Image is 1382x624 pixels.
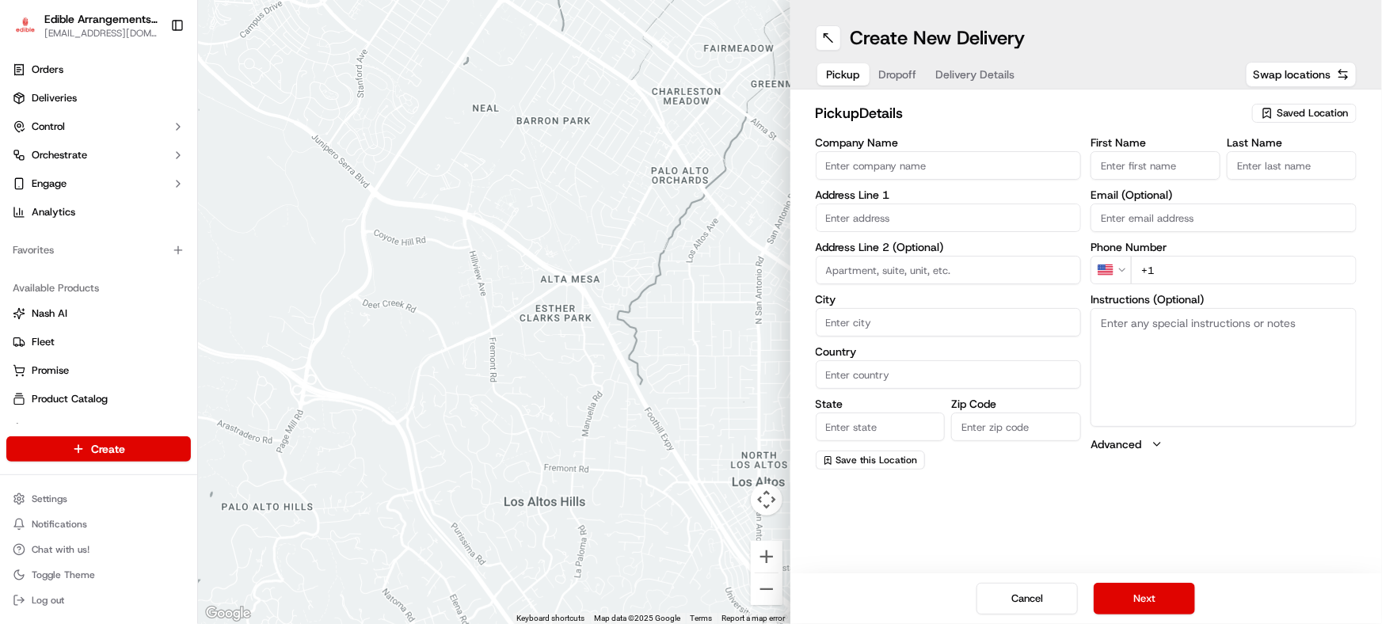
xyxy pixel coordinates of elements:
a: Deliveries [6,86,191,111]
span: Orchestrate [32,148,87,162]
h1: Create New Delivery [851,25,1026,51]
span: Save this Location [836,454,918,466]
input: Enter country [816,360,1082,389]
a: Nash AI [13,306,185,321]
label: State [816,398,946,409]
h2: pickup Details [816,102,1243,124]
input: Enter city [816,308,1082,337]
button: Advanced [1091,436,1357,452]
button: Engage [6,171,191,196]
span: Fleet [32,335,55,349]
span: Pickup [827,67,860,82]
input: Enter phone number [1131,256,1357,284]
label: City [816,294,1082,305]
button: Cancel [977,583,1078,614]
div: Favorites [6,238,191,263]
span: Knowledge Base [32,230,121,245]
button: Control [6,114,191,139]
label: Zip Code [951,398,1081,409]
button: Toggle Theme [6,564,191,586]
button: Chat with us! [6,538,191,561]
input: Enter last name [1227,151,1357,180]
a: Powered byPylon [112,268,192,280]
button: Nash AI [6,301,191,326]
input: Apartment, suite, unit, etc. [816,256,1082,284]
span: Map data ©2025 Google [595,614,681,622]
label: Company Name [816,137,1082,148]
label: Email (Optional) [1091,189,1357,200]
button: [EMAIL_ADDRESS][DOMAIN_NAME] [44,27,158,40]
button: Next [1094,583,1195,614]
div: We're available if you need us! [54,167,200,180]
div: Start new chat [54,151,260,167]
label: First Name [1091,137,1220,148]
label: Instructions (Optional) [1091,294,1357,305]
button: Edible Arrangements - Savannah, GAEdible Arrangements - [GEOGRAPHIC_DATA], [GEOGRAPHIC_DATA][EMAI... [6,6,164,44]
img: Google [202,603,254,624]
span: Chat with us! [32,543,89,556]
button: Promise [6,358,191,383]
button: Settings [6,488,191,510]
span: Engage [32,177,67,191]
a: Promise [13,363,185,378]
button: Zoom in [751,541,782,573]
a: Open this area in Google Maps (opens a new window) [202,603,254,624]
button: Orchestrate [6,143,191,168]
span: Nash AI [32,306,67,321]
button: Saved Location [1252,102,1357,124]
label: Last Name [1227,137,1357,148]
input: Enter email address [1091,204,1357,232]
label: Address Line 1 [816,189,1082,200]
div: 💻 [134,231,147,244]
a: Fleet [13,335,185,349]
a: 📗Knowledge Base [10,223,128,252]
span: Product Catalog [32,392,108,406]
span: Create [91,441,125,457]
a: 💻API Documentation [128,223,261,252]
button: Swap locations [1246,62,1357,87]
span: Dropoff [879,67,917,82]
button: Keyboard shortcuts [517,613,585,624]
button: Fleet [6,329,191,355]
label: Advanced [1091,436,1141,452]
input: Got a question? Start typing here... [41,102,285,119]
button: Log out [6,589,191,611]
button: Product Catalog [6,386,191,412]
span: Analytics [32,205,75,219]
span: Toggle Theme [32,569,95,581]
img: Nash [16,16,48,48]
input: Enter zip code [951,413,1081,441]
img: 1736555255976-a54dd68f-1ca7-489b-9aae-adbdc363a1c4 [16,151,44,180]
button: Notifications [6,513,191,535]
button: Create [6,436,191,462]
a: Product Catalog [13,392,185,406]
span: Settings [32,493,67,505]
span: Control [32,120,65,134]
button: Map camera controls [751,484,782,516]
button: Edible Arrangements - [GEOGRAPHIC_DATA], [GEOGRAPHIC_DATA] [44,11,158,27]
input: Enter company name [816,151,1082,180]
span: Deliveries [32,91,77,105]
span: Orders [32,63,63,77]
span: Promise [32,363,69,378]
div: 📗 [16,231,29,244]
input: Enter address [816,204,1082,232]
button: Returns [6,415,191,440]
a: Terms (opens in new tab) [691,614,713,622]
a: Report a map error [722,614,786,622]
span: Notifications [32,518,87,531]
span: Log out [32,594,64,607]
a: Returns [13,420,185,435]
div: Available Products [6,276,191,301]
a: Analytics [6,200,191,225]
input: Enter first name [1091,151,1220,180]
button: Zoom out [751,573,782,605]
span: Delivery Details [936,67,1015,82]
p: Welcome 👋 [16,63,288,89]
label: Address Line 2 (Optional) [816,242,1082,253]
span: Returns [32,420,67,435]
input: Enter state [816,413,946,441]
span: Saved Location [1277,106,1348,120]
